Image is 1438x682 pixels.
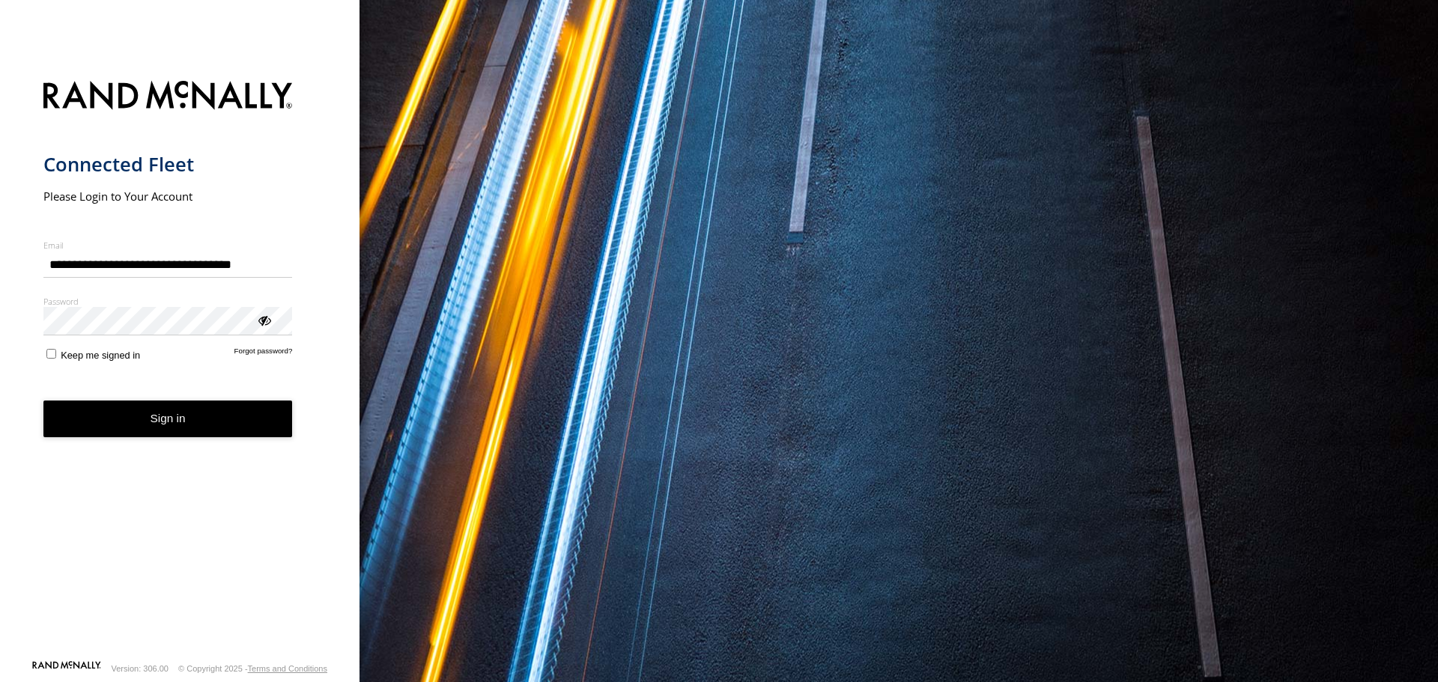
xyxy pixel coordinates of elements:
[61,350,140,361] span: Keep me signed in
[46,349,56,359] input: Keep me signed in
[256,312,271,327] div: ViewPassword
[112,664,169,673] div: Version: 306.00
[43,78,293,116] img: Rand McNally
[178,664,327,673] div: © Copyright 2025 -
[43,240,293,251] label: Email
[248,664,327,673] a: Terms and Conditions
[43,189,293,204] h2: Please Login to Your Account
[43,296,293,307] label: Password
[43,152,293,177] h1: Connected Fleet
[43,401,293,437] button: Sign in
[43,72,317,660] form: main
[234,347,293,361] a: Forgot password?
[32,661,101,676] a: Visit our Website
